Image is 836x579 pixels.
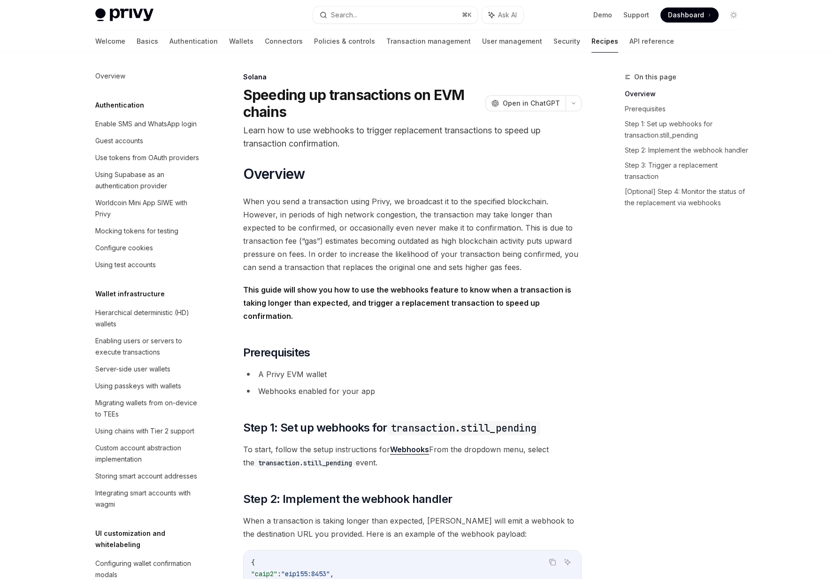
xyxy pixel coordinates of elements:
a: User management [482,30,542,53]
a: Webhooks [390,445,429,455]
a: Using Supabase as an authentication provider [88,166,208,194]
code: transaction.still_pending [254,458,356,468]
span: When you send a transaction using Privy, we broadcast it to the specified blockchain. However, in... [243,195,582,274]
div: Migrating wallets from on-device to TEEs [95,397,202,420]
a: Using test accounts [88,256,208,273]
a: Step 1: Set up webhooks for transaction.still_pending [625,116,749,143]
a: Transaction management [386,30,471,53]
a: Custom account abstraction implementation [88,440,208,468]
a: Connectors [265,30,303,53]
div: Using chains with Tier 2 support [95,425,194,437]
button: Copy the contents from the code block [546,556,559,568]
span: On this page [634,71,676,83]
button: Open in ChatGPT [485,95,566,111]
div: Server-side user wallets [95,363,170,375]
div: Hierarchical deterministic (HD) wallets [95,307,202,330]
div: Solana [243,72,582,82]
a: Recipes [591,30,618,53]
a: Authentication [169,30,218,53]
a: Enable SMS and WhatsApp login [88,116,208,132]
a: Prerequisites [625,101,749,116]
button: Toggle dark mode [726,8,741,23]
p: Learn how to use webhooks to trigger replacement transactions to speed up transaction confirmation. [243,124,582,150]
a: Policies & controls [314,30,375,53]
div: Guest accounts [95,135,143,147]
span: To start, follow the setup instructions for From the dropdown menu, select the event. [243,443,582,469]
h1: Speeding up transactions on EVM chains [243,86,482,120]
a: Step 2: Implement the webhook handler [625,143,749,158]
span: ⌘ K [462,11,472,19]
a: Configure cookies [88,239,208,256]
a: Wallets [229,30,253,53]
a: Server-side user wallets [88,361,208,378]
a: Dashboard [660,8,719,23]
span: Step 2: Implement the webhook handler [243,492,453,507]
div: Use tokens from OAuth providers [95,152,199,163]
a: Use tokens from OAuth providers [88,149,208,166]
a: Demo [593,10,612,20]
div: Configure cookies [95,242,153,254]
a: Overview [625,86,749,101]
span: Prerequisites [243,345,310,360]
button: Ask AI [482,7,523,23]
div: Worldcoin Mini App SIWE with Privy [95,197,202,220]
li: A Privy EVM wallet [243,368,582,381]
h5: Wallet infrastructure [95,288,165,300]
h5: Authentication [95,100,144,111]
div: Using test accounts [95,259,156,270]
div: Storing smart account addresses [95,471,197,482]
a: Hierarchical deterministic (HD) wallets [88,304,208,332]
span: : [277,570,281,578]
span: { [251,558,255,567]
span: "eip155:8453" [281,570,330,578]
a: API reference [629,30,674,53]
code: transaction.still_pending [387,421,540,435]
a: Worldcoin Mini App SIWE with Privy [88,194,208,223]
button: Search...⌘K [313,7,477,23]
span: Ask AI [498,10,517,20]
div: Enable SMS and WhatsApp login [95,118,197,130]
span: When a transaction is taking longer than expected, [PERSON_NAME] will emit a webhook to the desti... [243,514,582,540]
a: Using chains with Tier 2 support [88,423,208,440]
a: Overview [88,68,208,85]
a: Guest accounts [88,132,208,149]
h5: UI customization and whitelabeling [95,528,208,550]
span: , [330,570,334,578]
div: Overview [95,70,125,82]
span: Step 1: Set up webhooks for [243,420,540,435]
strong: This guide will show you how to use the webhooks feature to know when a transaction is taking lon... [243,285,571,321]
a: Welcome [95,30,125,53]
span: Dashboard [668,10,704,20]
a: Storing smart account addresses [88,468,208,485]
div: Custom account abstraction implementation [95,442,202,465]
a: Security [553,30,580,53]
div: Enabling users or servers to execute transactions [95,335,202,358]
button: Ask AI [561,556,574,568]
a: [Optional] Step 4: Monitor the status of the replacement via webhooks [625,184,749,210]
div: Mocking tokens for testing [95,225,178,237]
a: Integrating smart accounts with wagmi [88,485,208,513]
a: Enabling users or servers to execute transactions [88,332,208,361]
a: Using passkeys with wallets [88,378,208,394]
a: Mocking tokens for testing [88,223,208,239]
span: "caip2" [251,570,277,578]
li: Webhooks enabled for your app [243,385,582,398]
a: Step 3: Trigger a replacement transaction [625,158,749,184]
a: Basics [137,30,158,53]
div: Using Supabase as an authentication provider [95,169,202,192]
span: Open in ChatGPT [503,99,560,108]
div: Using passkeys with wallets [95,380,181,392]
a: Migrating wallets from on-device to TEEs [88,394,208,423]
span: Overview [243,165,305,182]
img: light logo [95,8,153,22]
a: Support [623,10,649,20]
div: Search... [331,9,357,21]
div: Integrating smart accounts with wagmi [95,487,202,510]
